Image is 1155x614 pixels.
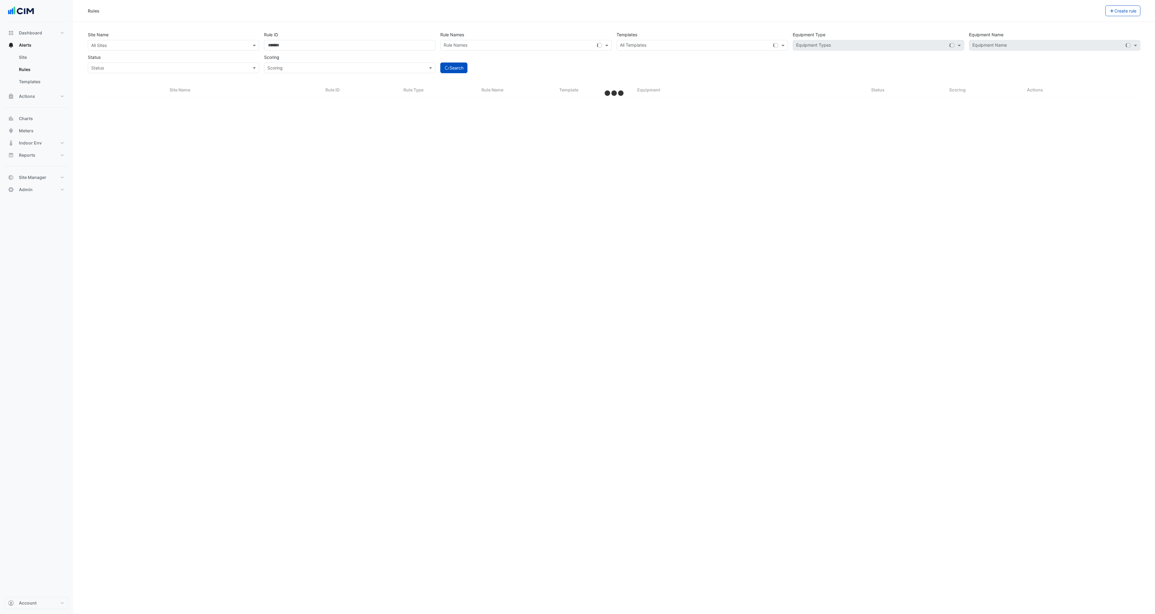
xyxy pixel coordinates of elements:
label: Rule ID [264,29,278,40]
button: Indoor Env [5,137,68,149]
label: Equipment Type [793,29,825,40]
a: Rules [14,63,68,76]
span: Admin [19,187,33,193]
span: Indoor Env [19,140,42,146]
div: Rule Type [403,87,474,94]
div: Status [871,87,942,94]
div: Site Name [170,87,318,94]
app-icon: Reports [8,152,14,158]
label: Status [88,52,101,62]
div: Rules [88,8,99,14]
span: Reports [19,152,35,158]
app-icon: Meters [8,128,14,134]
div: Actions [1027,87,1137,94]
app-icon: Indoor Env [8,140,14,146]
img: Company Logo [7,5,35,17]
button: Charts [5,112,68,125]
app-icon: Charts [8,116,14,122]
button: Admin [5,184,68,196]
app-icon: Alerts [8,42,14,48]
span: Dashboard [19,30,42,36]
span: Meters [19,128,34,134]
span: Alerts [19,42,31,48]
label: Scoring [264,52,279,62]
a: Templates [14,76,68,88]
div: Equipment [637,87,864,94]
label: Templates [617,29,637,40]
div: Rule ID [325,87,396,94]
div: Template [559,87,630,94]
label: Rule Names [440,29,464,40]
app-icon: Dashboard [8,30,14,36]
button: Actions [5,90,68,102]
a: Site [14,51,68,63]
div: Alerts [5,51,68,90]
button: Create rule [1105,5,1141,16]
label: Equipment Name [969,29,1003,40]
app-icon: Site Manager [8,174,14,180]
div: Rule Name [481,87,552,94]
div: Equipment Name [971,42,1007,50]
div: Equipment Types [795,42,831,50]
app-icon: Admin [8,187,14,193]
button: Meters [5,125,68,137]
button: Search [440,62,468,73]
div: All Templates [619,42,646,50]
span: Charts [19,116,33,122]
label: Site Name [88,29,109,40]
button: Alerts [5,39,68,51]
button: Dashboard [5,27,68,39]
span: Account [19,600,37,606]
div: Rule Names [443,42,467,50]
app-icon: Actions [8,93,14,99]
button: Account [5,597,68,609]
span: Actions [19,93,35,99]
div: Scoring [949,87,1020,94]
span: Site Manager [19,174,46,180]
button: Reports [5,149,68,161]
button: Site Manager [5,171,68,184]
